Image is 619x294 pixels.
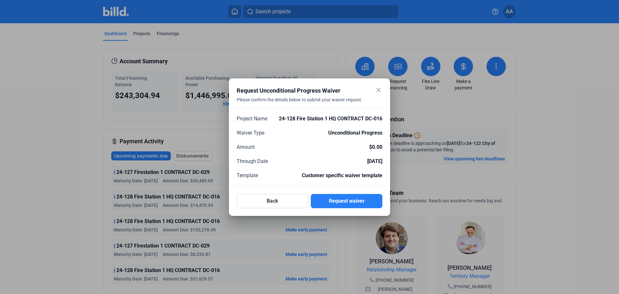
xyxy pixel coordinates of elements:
[279,115,382,123] span: 24-128 Fire Station 1 HQ CONTRACT DC-016
[237,129,264,137] span: Waiver Type
[237,86,366,95] div: Request Unconditional Progress Waiver
[375,86,382,94] mat-icon: close
[237,143,255,151] span: Amount
[369,143,382,151] span: $0.00
[237,115,267,123] span: Project Name
[237,157,268,165] span: Through Date
[367,157,382,165] span: [DATE]
[237,194,308,208] button: Back
[302,172,382,179] span: Customer specific waiver template
[311,194,382,208] button: Request waiver
[237,96,366,111] div: Please confirm the details below to submit your waiver request.
[328,129,382,137] span: Unconditional Progress
[237,172,258,179] span: Template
